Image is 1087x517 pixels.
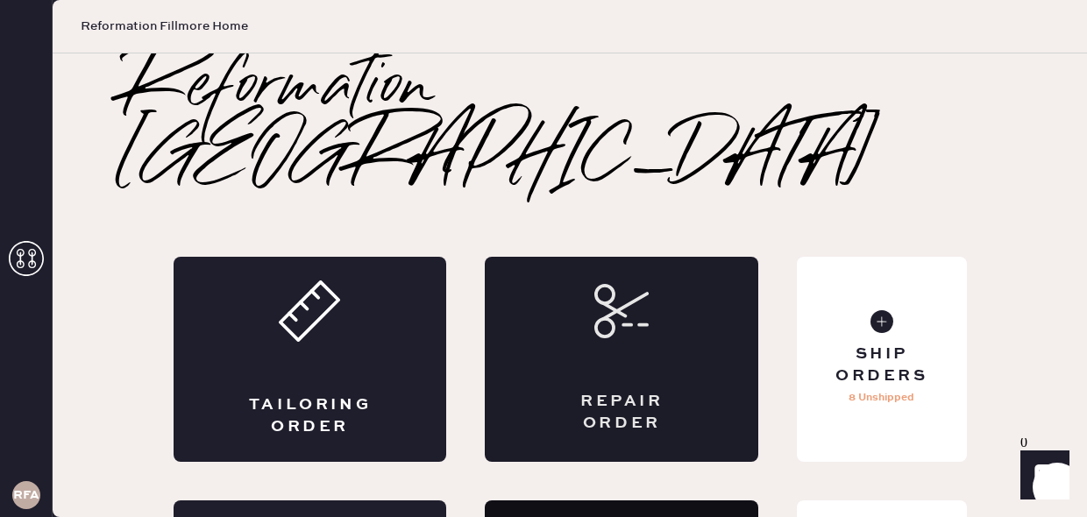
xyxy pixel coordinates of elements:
span: Reformation Fillmore Home [81,18,248,35]
h2: Reformation [GEOGRAPHIC_DATA] [123,53,1017,194]
div: Repair Order [555,391,688,435]
div: Ship Orders [811,343,952,387]
div: Tailoring Order [244,394,377,438]
p: 8 Unshipped [849,387,914,408]
iframe: Front Chat [1004,438,1079,513]
h3: RFA [13,489,39,501]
